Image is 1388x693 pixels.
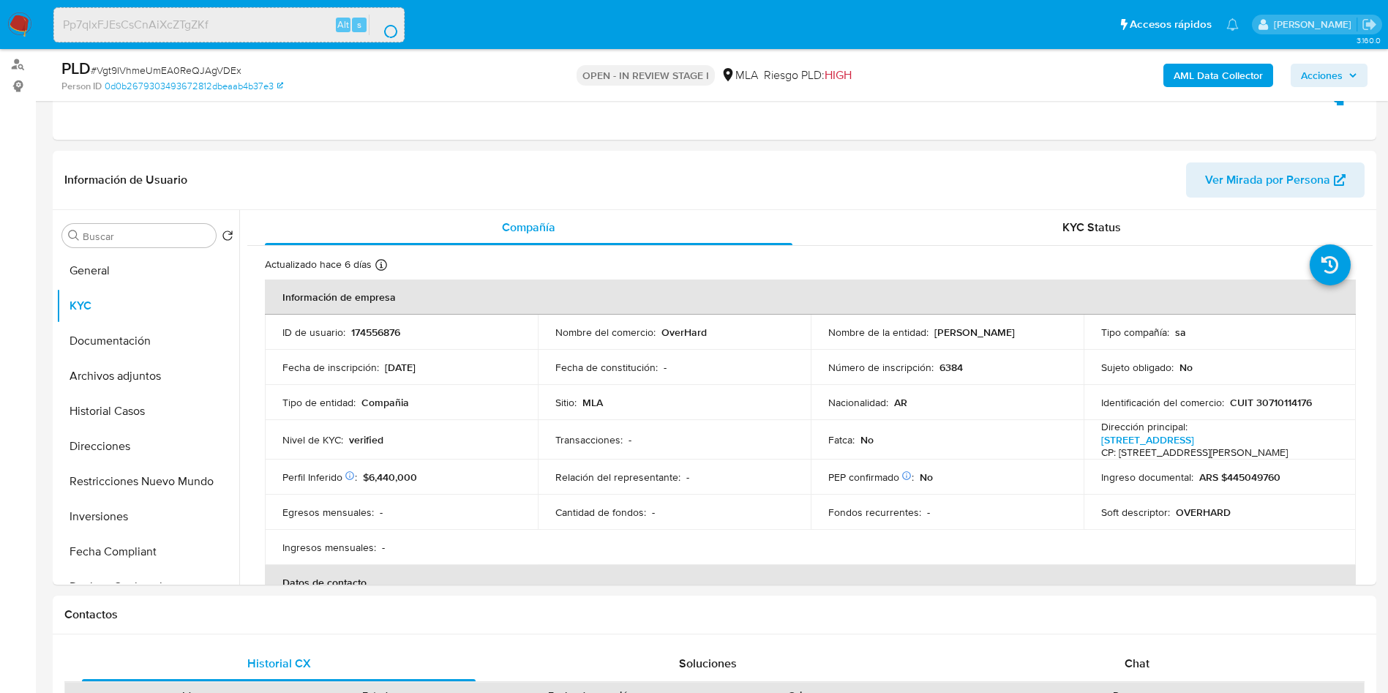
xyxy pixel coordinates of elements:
th: Información de empresa [265,280,1356,315]
p: Tipo compañía : [1101,326,1169,339]
a: [STREET_ADDRESS] [1101,432,1194,447]
p: Sitio : [555,396,577,409]
button: Archivos adjuntos [56,359,239,394]
p: OPEN - IN REVIEW STAGE I [577,65,715,86]
a: 0d0b2679303493672812dbeaab4b37e3 [105,80,283,93]
div: MLA [721,67,758,83]
button: Buscar [68,230,80,241]
p: Egresos mensuales : [282,506,374,519]
button: search-icon [369,15,399,35]
p: mariaeugenia.sanchez@mercadolibre.com [1274,18,1357,31]
p: MLA [582,396,603,409]
span: Acciones [1301,64,1343,87]
p: No [860,433,874,446]
p: Sujeto obligado : [1101,361,1174,374]
th: Datos de contacto [265,565,1356,600]
span: Riesgo PLD: [764,67,852,83]
b: Person ID [61,80,102,93]
p: 174556876 [351,326,400,339]
p: Ingreso documental : [1101,471,1193,484]
b: AML Data Collector [1174,64,1263,87]
p: AR [894,396,907,409]
span: # Vgt9IVhmeUmEA0ReQJAgVDEx [91,63,241,78]
span: Soluciones [679,655,737,672]
p: Cantidad de fondos : [555,506,646,519]
button: Devices Geolocation [56,569,239,604]
p: Actualizado hace 6 días [265,258,372,271]
p: - [380,506,383,519]
p: sa [1175,326,1186,339]
p: Tipo de entidad : [282,396,356,409]
p: Nacionalidad : [828,396,888,409]
p: Identificación del comercio : [1101,396,1224,409]
a: Salir [1362,17,1377,32]
p: - [686,471,689,484]
p: Dirección principal : [1101,420,1188,433]
button: General [56,253,239,288]
p: - [382,541,385,554]
button: Fecha Compliant [56,534,239,569]
p: ID de usuario : [282,326,345,339]
span: $6,440,000 [363,470,417,484]
p: Fondos recurrentes : [828,506,921,519]
p: 6384 [939,361,963,374]
span: Alt [337,18,349,31]
button: Restricciones Nuevo Mundo [56,464,239,499]
p: ARS $445049760 [1199,471,1280,484]
p: No [920,471,933,484]
p: - [652,506,655,519]
p: No [1179,361,1193,374]
p: Compañia [361,396,409,409]
button: KYC [56,288,239,323]
span: HIGH [825,67,852,83]
p: Ingresos mensuales : [282,541,376,554]
p: verified [349,433,383,446]
p: Nombre del comercio : [555,326,656,339]
p: OVERHARD [1176,506,1231,519]
span: Ver Mirada por Persona [1205,162,1330,198]
a: Notificaciones [1226,18,1239,31]
button: Direcciones [56,429,239,464]
button: AML Data Collector [1163,64,1273,87]
button: Historial Casos [56,394,239,429]
span: Compañía [502,219,555,236]
p: Soft descriptor : [1101,506,1170,519]
h4: CP: [STREET_ADDRESS][PERSON_NAME] [1101,446,1288,460]
span: KYC Status [1062,219,1121,236]
span: 3.160.0 [1357,34,1381,46]
p: Número de inscripción : [828,361,934,374]
input: Buscar usuario o caso... [54,15,404,34]
p: CUIT 30710114176 [1230,396,1312,409]
input: Buscar [83,230,210,243]
span: Historial CX [247,655,311,672]
p: OverHard [661,326,707,339]
button: Documentación [56,323,239,359]
p: Perfil Inferido : [282,471,357,484]
p: - [629,433,631,446]
p: [PERSON_NAME] [934,326,1015,339]
button: Inversiones [56,499,239,534]
span: Chat [1125,655,1149,672]
p: Relación del representante : [555,471,680,484]
button: Ver Mirada por Persona [1186,162,1365,198]
p: Nombre de la entidad : [828,326,929,339]
h1: Contactos [64,607,1365,622]
p: Nivel de KYC : [282,433,343,446]
h1: Información de Usuario [64,173,187,187]
p: - [664,361,667,374]
p: Fecha de inscripción : [282,361,379,374]
span: Accesos rápidos [1130,17,1212,32]
p: Fatca : [828,433,855,446]
p: [DATE] [385,361,416,374]
p: Transacciones : [555,433,623,446]
p: Fecha de constitución : [555,361,658,374]
span: s [357,18,361,31]
button: Acciones [1291,64,1368,87]
p: PEP confirmado : [828,471,914,484]
p: - [927,506,930,519]
b: PLD [61,56,91,80]
button: Volver al orden por defecto [222,230,233,246]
